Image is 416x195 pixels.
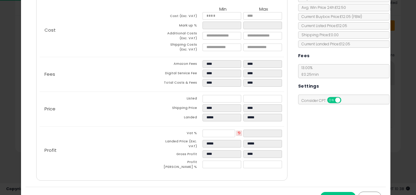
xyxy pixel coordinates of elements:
[162,12,203,22] td: Cost (Exc. VAT)
[203,7,243,12] th: Min
[162,95,203,104] td: Listed
[352,14,362,19] span: ( FBM )
[40,106,162,111] p: Price
[162,114,203,123] td: Landed
[162,42,203,54] td: Shipping Costs (Exc. VAT)
[298,72,319,77] span: £0.25 min
[298,14,362,19] span: Current Buybox Price:
[340,14,362,19] span: £12.05
[162,130,203,139] td: Vat %
[40,28,162,33] p: Cost
[298,98,349,103] span: Consider CPT:
[328,98,335,103] span: ON
[298,23,347,28] span: Current Listed Price: £12.05
[243,7,284,12] th: Max
[162,31,203,42] td: Additional Costs (Exc. VAT)
[298,82,319,90] h5: Settings
[162,79,203,89] td: Total Costs & Fees
[298,5,346,10] span: Avg. Win Price 24h: £12.50
[298,32,339,37] span: Shipping Price: £0.00
[298,65,319,77] span: 13.00 %
[162,150,203,160] td: Gross Profit
[340,98,350,103] span: OFF
[40,148,162,153] p: Profit
[162,22,203,31] td: Mark up %
[40,72,162,77] p: Fees
[162,160,203,171] td: Profit [PERSON_NAME] %
[162,70,203,79] td: Digital Service Fee
[298,52,310,60] h5: Fees
[162,104,203,114] td: Shipping Price
[162,139,203,150] td: Landed Price (Exc. VAT)
[298,41,350,47] span: Current Landed Price: £12.05
[162,60,203,70] td: Amazon Fees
